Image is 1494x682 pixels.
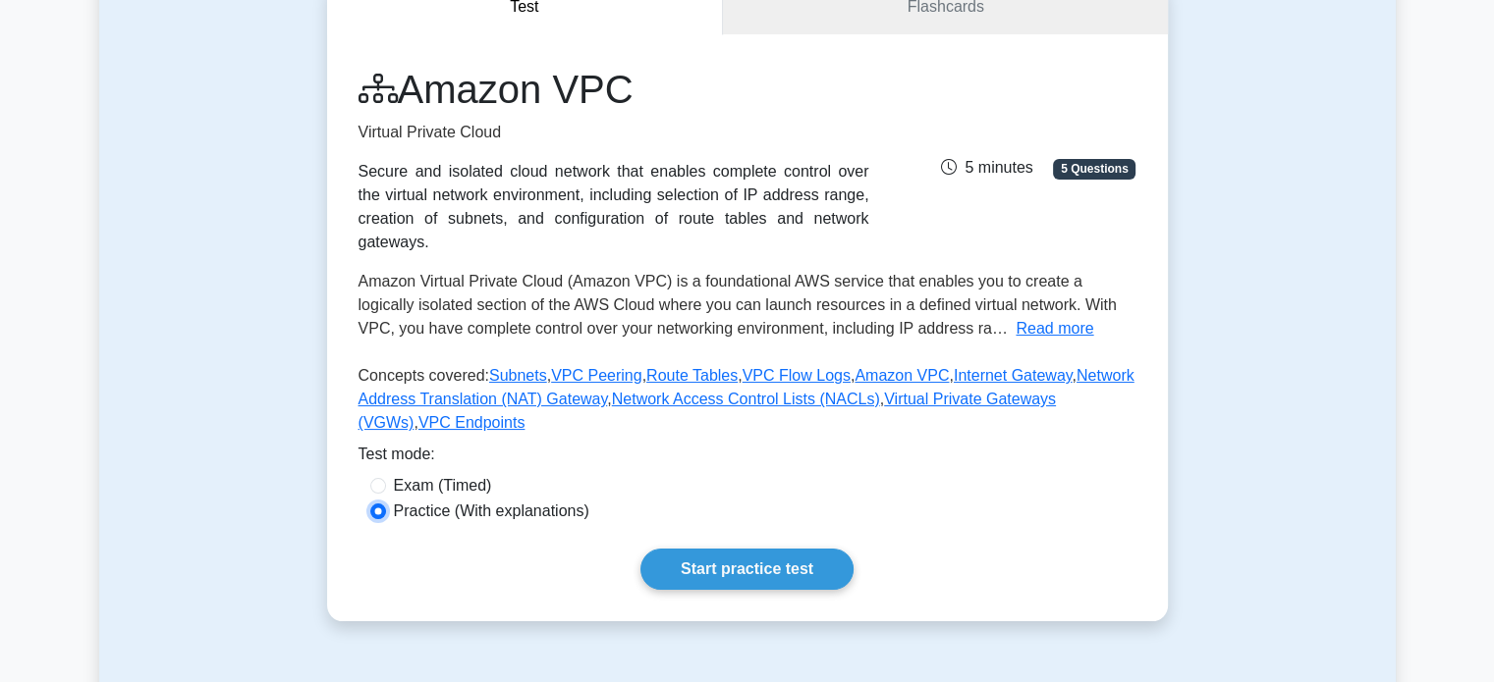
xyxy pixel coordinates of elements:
[941,159,1032,176] span: 5 minutes
[394,474,492,498] label: Exam (Timed)
[489,367,547,384] a: Subnets
[359,121,869,144] p: Virtual Private Cloud
[359,364,1136,443] p: Concepts covered: , , , , , , , , ,
[743,367,851,384] a: VPC Flow Logs
[359,160,869,254] div: Secure and isolated cloud network that enables complete control over the virtual network environm...
[1053,159,1135,179] span: 5 Questions
[394,499,589,523] label: Practice (With explanations)
[418,414,526,431] a: VPC Endpoints
[551,367,642,384] a: VPC Peering
[359,443,1136,474] div: Test mode:
[640,549,854,590] a: Start practice test
[954,367,1073,384] a: Internet Gateway
[359,66,869,113] h1: Amazon VPC
[646,367,738,384] a: Route Tables
[855,367,949,384] a: Amazon VPC
[359,273,1117,337] span: Amazon Virtual Private Cloud (Amazon VPC) is a foundational AWS service that enables you to creat...
[1016,317,1093,341] button: Read more
[612,391,880,407] a: Network Access Control Lists (NACLs)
